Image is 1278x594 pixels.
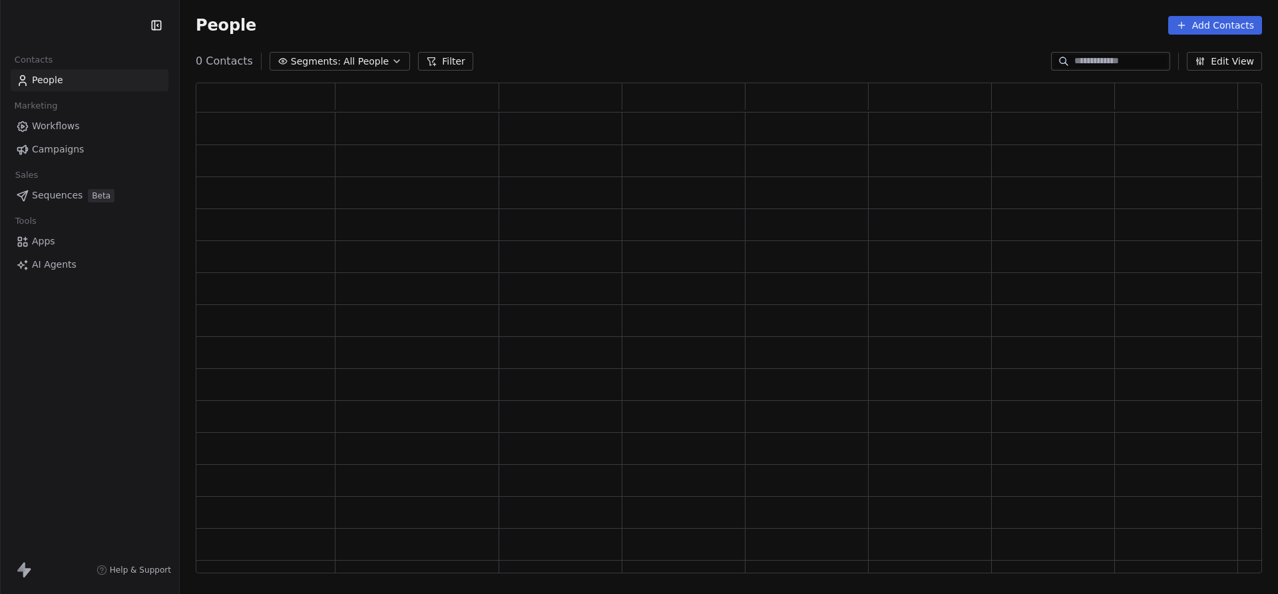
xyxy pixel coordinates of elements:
span: Sales [9,165,44,185]
span: AI Agents [32,258,77,272]
span: Sequences [32,188,83,202]
span: Campaigns [32,143,84,156]
span: Segments: [291,55,341,69]
span: Marketing [9,96,63,116]
span: 0 Contacts [196,53,253,69]
span: People [196,15,256,35]
a: SequencesBeta [11,184,168,206]
button: Add Contacts [1168,16,1262,35]
span: Workflows [32,119,80,133]
button: Filter [418,52,473,71]
span: Beta [88,189,114,202]
a: AI Agents [11,254,168,276]
span: All People [343,55,389,69]
a: Workflows [11,115,168,137]
a: Help & Support [97,565,171,575]
a: Campaigns [11,139,168,160]
span: Tools [9,211,42,231]
a: People [11,69,168,91]
span: Help & Support [110,565,171,575]
span: Apps [32,234,55,248]
button: Edit View [1187,52,1262,71]
a: Apps [11,230,168,252]
span: Contacts [9,50,59,70]
span: People [32,73,63,87]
